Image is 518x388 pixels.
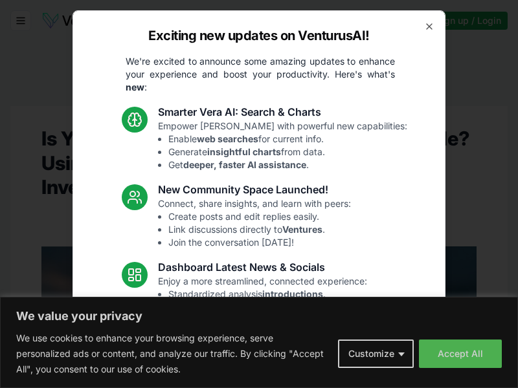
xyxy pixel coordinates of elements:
li: Standardized analysis . [168,288,367,301]
strong: deeper, faster AI assistance [183,159,306,170]
h3: New Community Space Launched! [158,182,351,197]
strong: web searches [197,133,258,144]
h3: Fixes and UI Polish [158,337,357,352]
p: Connect, share insights, and learn with peers: [158,197,351,249]
li: Resolved Vera chart loading issue. [168,365,357,378]
p: We're excited to announce some amazing updates to enhance your experience and boost your producti... [115,55,405,94]
h3: Dashboard Latest News & Socials [158,259,367,275]
li: See topics. [168,314,367,327]
li: Generate from data. [168,145,407,158]
strong: trending relevant social [185,314,289,325]
strong: insightful charts [207,146,281,157]
li: Get . [168,158,407,171]
strong: new [126,81,144,92]
li: Access articles. [168,301,367,314]
strong: introductions [262,288,323,299]
li: Enable for current info. [168,133,407,145]
h2: Exciting new updates on VenturusAI! [148,27,370,45]
p: Enjoy a more streamlined, connected experience: [158,275,367,327]
strong: latest industry news [199,301,289,312]
li: Link discussions directly to . [168,223,351,236]
strong: Ventures [282,224,322,235]
p: Empower [PERSON_NAME] with powerful new capabilities: [158,120,407,171]
h3: Smarter Vera AI: Search & Charts [158,104,407,120]
li: Create posts and edit replies easily. [168,210,351,223]
li: Join the conversation [DATE]! [168,236,351,249]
